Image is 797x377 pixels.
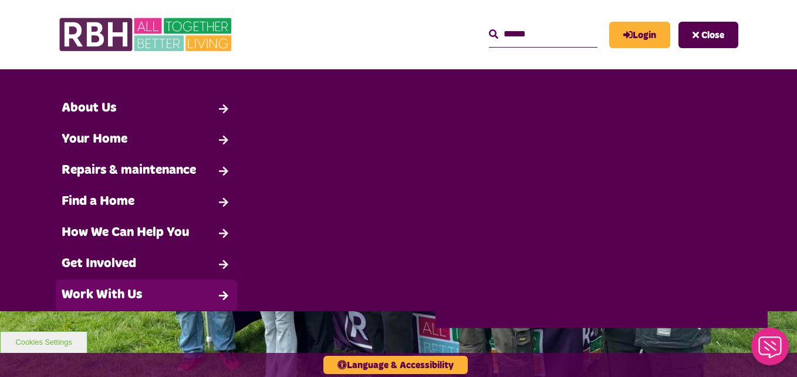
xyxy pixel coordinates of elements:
button: Language & Accessibility [323,356,468,374]
a: How We Can Help You [56,217,237,248]
img: RBH [59,12,235,58]
a: About Us [56,93,237,124]
button: Navigation [678,22,738,48]
a: Contact Us [56,311,237,342]
a: Get Involved [56,248,237,280]
iframe: Netcall Web Assistant for live chat [744,324,797,377]
a: Your Home [56,124,237,155]
a: MyRBH [609,22,670,48]
a: Repairs & maintenance [56,155,237,186]
a: Find a Home [56,186,237,217]
a: Work With Us [56,280,237,311]
span: Close [701,31,724,40]
input: Search [489,22,597,47]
